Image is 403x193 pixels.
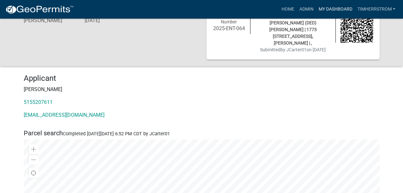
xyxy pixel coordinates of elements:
a: [EMAIL_ADDRESS][DOMAIN_NAME] [24,112,105,118]
img: QR code [340,10,373,43]
span: Submitted on [DATE] [260,47,326,52]
a: My Dashboard [316,3,355,15]
h6: [DATE] [84,17,136,23]
a: Home [279,3,297,15]
a: 5155207611 [24,99,53,105]
h6: 2025-ENT-064 [213,25,246,31]
span: Number [221,19,237,24]
h5: Parcel search [24,129,380,137]
div: Find my location [29,168,39,178]
a: Admin [297,3,316,15]
h4: Applicant [24,74,380,83]
span: Completed [DATE][DATE] 6:52 PM CDT by JCarter01 [63,131,170,137]
p: [PERSON_NAME] [24,86,380,93]
div: Zoom in [29,144,39,155]
h6: [PERSON_NAME] [24,17,75,23]
span: by JCarter01 [281,47,306,52]
a: TimHerrstrom [355,3,398,15]
div: Zoom out [29,155,39,165]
